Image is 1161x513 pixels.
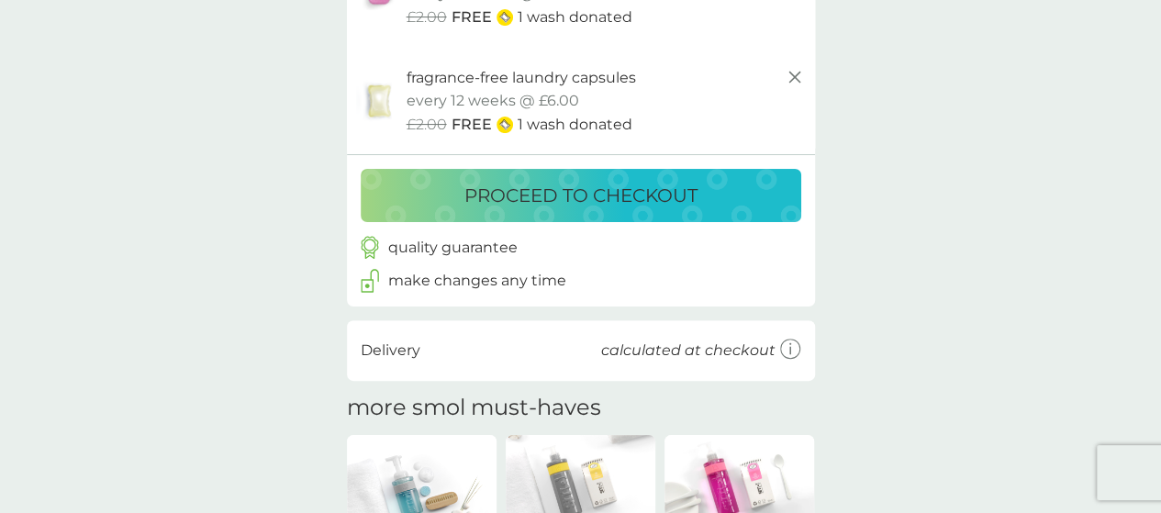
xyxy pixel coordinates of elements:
p: 1 wash donated [518,113,632,137]
p: make changes any time [388,269,566,293]
p: calculated at checkout [601,339,776,362]
p: Delivery [361,339,420,362]
p: fragrance-free laundry capsules [407,66,636,90]
p: quality guarantee [388,236,518,260]
span: £2.00 [407,113,447,137]
button: proceed to checkout [361,169,801,222]
p: proceed to checkout [464,181,698,210]
h2: more smol must-haves [347,395,601,421]
p: 1 wash donated [518,6,632,29]
span: £2.00 [407,6,447,29]
span: FREE [452,113,492,137]
span: FREE [452,6,492,29]
p: every 12 weeks @ £6.00 [407,89,579,113]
